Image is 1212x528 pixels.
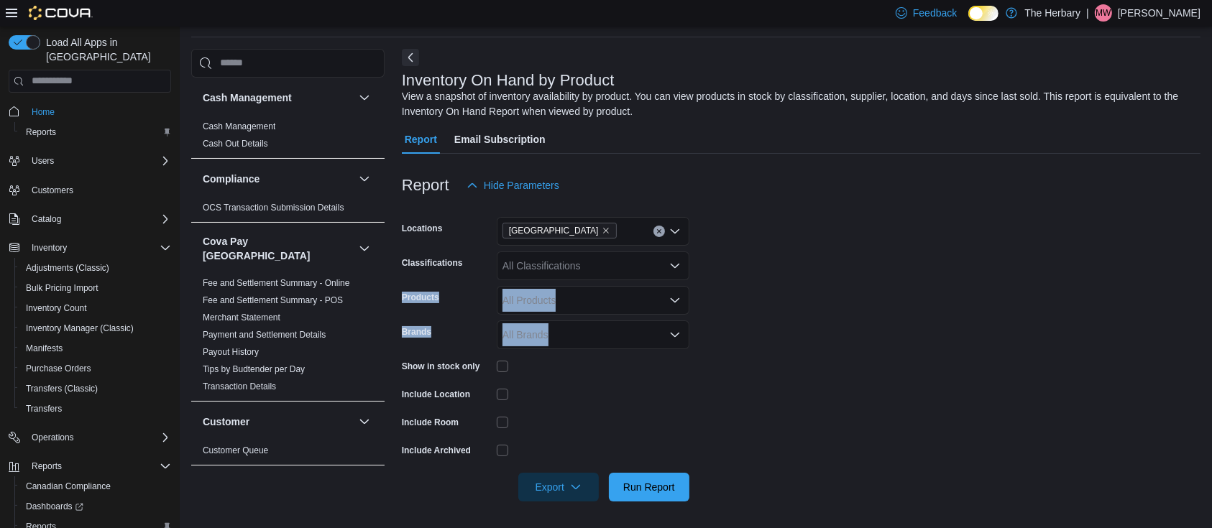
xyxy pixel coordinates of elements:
[913,6,957,20] span: Feedback
[3,456,177,476] button: Reports
[14,278,177,298] button: Bulk Pricing Import
[669,226,681,237] button: Open list of options
[356,89,373,106] button: Cash Management
[1095,4,1112,22] div: Matt Winter
[669,295,681,306] button: Open list of options
[203,414,353,429] button: Customer
[14,122,177,142] button: Reports
[402,49,419,66] button: Next
[402,445,471,456] label: Include Archived
[402,326,431,338] label: Brands
[14,358,177,379] button: Purchase Orders
[402,417,459,428] label: Include Room
[26,103,60,121] a: Home
[402,292,439,303] label: Products
[14,338,177,358] button: Manifests
[20,300,171,317] span: Inventory Count
[203,329,326,341] span: Payment and Settlement Details
[669,260,681,272] button: Open list of options
[26,239,73,256] button: Inventory
[26,302,87,314] span: Inventory Count
[29,6,93,20] img: Cova
[191,274,385,401] div: Cova Pay [GEOGRAPHIC_DATA]
[26,152,60,170] button: Users
[402,361,480,372] label: Show in stock only
[356,170,373,187] button: Compliance
[203,172,353,186] button: Compliance
[26,501,83,512] span: Dashboards
[20,340,68,357] a: Manifests
[20,320,139,337] a: Inventory Manager (Classic)
[203,347,259,357] a: Payout History
[203,330,326,340] a: Payment and Settlement Details
[1024,4,1080,22] p: The Herbary
[203,414,249,429] h3: Customer
[20,259,171,277] span: Adjustments (Classic)
[203,121,275,131] a: Cash Management
[32,432,74,443] span: Operations
[14,476,177,496] button: Canadian Compliance
[191,118,385,158] div: Cash Management
[1086,4,1089,22] p: |
[653,226,665,237] button: Clear input
[191,199,385,222] div: Compliance
[203,312,280,323] span: Merchant Statement
[356,413,373,430] button: Customer
[26,210,67,228] button: Catalog
[14,298,177,318] button: Inventory Count
[20,300,93,317] a: Inventory Count
[402,72,615,89] h3: Inventory On Hand by Product
[26,282,98,294] span: Bulk Pricing Import
[20,340,171,357] span: Manifests
[32,242,67,254] span: Inventory
[602,226,610,235] button: Remove Ottawa from selection in this group
[20,380,104,397] a: Transfers (Classic)
[3,427,177,448] button: Operations
[203,234,353,263] button: Cova Pay [GEOGRAPHIC_DATA]
[26,262,109,274] span: Adjustments (Classic)
[203,91,353,105] button: Cash Management
[203,277,350,289] span: Fee and Settlement Summary - Online
[203,445,268,456] span: Customer Queue
[20,360,97,377] a: Purchase Orders
[3,209,177,229] button: Catalog
[26,181,171,199] span: Customers
[509,223,599,238] span: [GEOGRAPHIC_DATA]
[26,429,171,446] span: Operations
[26,458,68,475] button: Reports
[26,403,62,414] span: Transfers
[527,473,590,501] span: Export
[32,106,55,118] span: Home
[203,346,259,358] span: Payout History
[32,185,73,196] span: Customers
[203,139,268,149] a: Cash Out Details
[40,35,171,64] span: Load All Apps in [GEOGRAPHIC_DATA]
[20,498,89,515] a: Dashboards
[26,182,79,199] a: Customers
[191,442,385,465] div: Customer
[20,478,171,495] span: Canadian Compliance
[402,257,463,269] label: Classifications
[203,121,275,132] span: Cash Management
[20,360,171,377] span: Purchase Orders
[20,478,116,495] a: Canadian Compliance
[203,203,344,213] a: OCS Transaction Submission Details
[20,320,171,337] span: Inventory Manager (Classic)
[26,363,91,374] span: Purchase Orders
[203,363,305,375] span: Tips by Budtender per Day
[203,278,350,288] a: Fee and Settlement Summary - Online
[203,312,280,323] a: Merchant Statement
[26,239,171,256] span: Inventory
[26,383,98,394] span: Transfers (Classic)
[20,124,171,141] span: Reports
[26,126,56,138] span: Reports
[20,124,62,141] a: Reports
[402,389,470,400] label: Include Location
[203,202,344,213] span: OCS Transaction Submission Details
[356,240,373,257] button: Cova Pay [GEOGRAPHIC_DATA]
[3,238,177,258] button: Inventory
[14,379,177,399] button: Transfers (Classic)
[1118,4,1200,22] p: [PERSON_NAME]
[203,381,276,392] a: Transaction Details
